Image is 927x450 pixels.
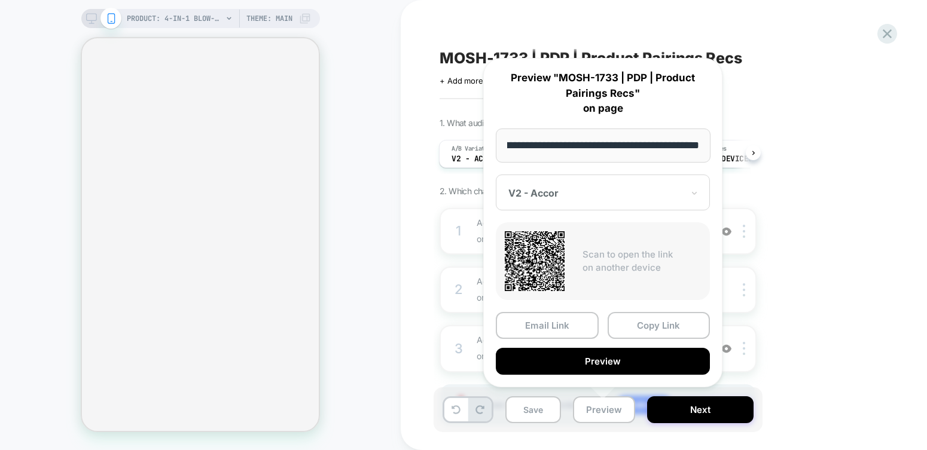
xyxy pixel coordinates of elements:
[440,76,499,85] span: + Add more info
[452,145,495,153] span: A/B Variation
[496,312,599,339] button: Email Link
[453,278,465,302] div: 2
[127,9,222,28] span: PRODUCT: 4-in-1 Blow-Dryer Brush
[440,118,627,128] span: 1. What audience and where will the experience run?
[743,225,745,238] img: close
[608,312,711,339] button: Copy Link
[743,342,745,355] img: close
[505,396,561,423] button: Save
[496,71,710,117] p: Preview "MOSH-1733 | PDP | Product Pairings Recs" on page
[496,348,710,375] button: Preview
[246,9,292,28] span: Theme: MAIN
[743,283,745,296] img: close
[583,248,701,275] p: Scan to open the link on another device
[573,396,635,423] button: Preview
[647,396,754,423] button: Next
[440,49,742,67] span: MOSH-1733 | PDP | Product Pairings Recs
[453,219,465,243] div: 1
[453,337,465,361] div: 3
[452,155,497,163] span: V2 - Accor
[440,186,596,196] span: 2. Which changes the experience contains?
